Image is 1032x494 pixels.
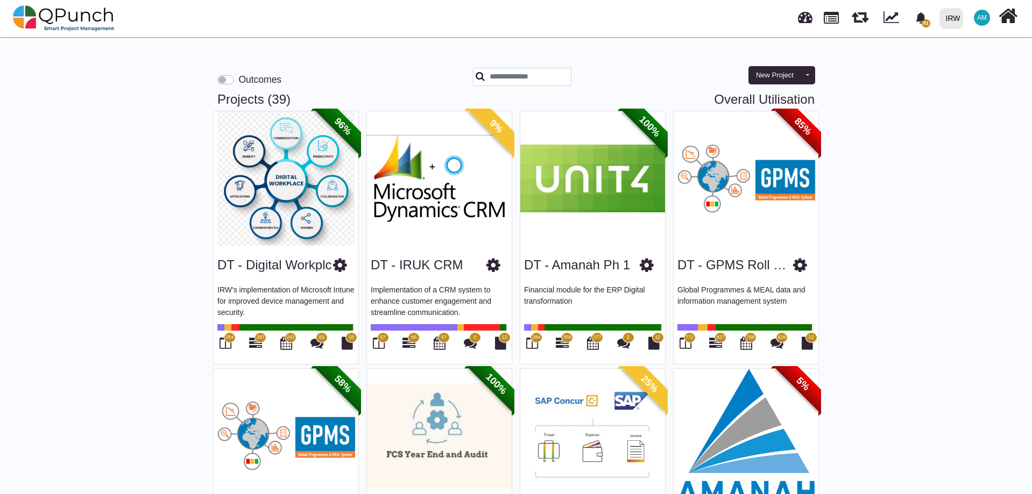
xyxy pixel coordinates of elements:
[466,97,526,156] span: 9%
[677,284,815,317] p: Global Programmes & MEAL data and information management system
[249,341,262,349] a: 297
[524,257,630,272] a: DT - Amanah Ph 1
[748,66,801,84] button: New Project
[773,354,833,414] span: 5%
[556,337,569,349] i: Gantt
[286,334,294,341] span: 243
[373,337,385,349] i: Board
[464,337,477,349] i: Punch Discussions
[313,97,373,156] span: 96%
[380,334,385,341] span: 57
[878,1,909,36] div: Dynamic Report
[411,334,416,341] span: 66
[473,334,476,341] span: 0
[777,334,786,341] span: 428
[935,1,967,36] a: IRW
[709,337,722,349] i: Gantt
[371,257,463,272] a: DT - IRUK CRM
[911,8,930,27] div: Notification
[967,1,996,35] a: AM
[217,92,815,108] h3: Projects (39)
[977,15,987,21] span: AM
[620,354,680,414] span: 25%
[220,337,231,349] i: Board
[13,2,115,34] img: qpunch-sp.fa6292f.png
[526,337,538,349] i: Board
[677,257,793,273] h3: DT - GPMS Roll out
[342,337,353,349] i: Document Library
[402,341,415,349] a: 66
[655,334,660,341] span: 12
[922,19,930,27] span: 81
[217,257,331,272] a: DT - Digital Workplc
[798,6,812,23] span: Dashboard
[593,334,601,341] span: 277
[563,334,571,341] span: 358
[709,341,722,349] a: 827
[677,257,794,272] a: DT - GPMS Roll out
[238,73,281,87] label: Outcomes
[740,337,752,349] i: Calendar
[466,354,526,414] span: 100%
[587,337,599,349] i: Calendar
[627,334,630,341] span: 2
[680,337,691,349] i: Board
[556,341,569,349] a: 358
[852,5,868,23] span: Releases
[313,354,373,414] span: 58%
[617,337,630,349] i: Punch Discussions
[371,284,508,317] p: Implementation of a CRM system to enhance customer engagement and streamline communication.
[495,337,506,349] i: Document Library
[717,334,725,341] span: 827
[217,284,355,317] p: IRW's implementation of Microsoft Intune for improved device management and security.
[915,12,927,24] svg: bell fill
[802,337,813,349] i: Document Library
[685,334,694,341] span: 772
[441,334,447,341] span: 57
[280,337,292,349] i: Calendar
[746,334,754,341] span: 766
[249,337,262,349] i: Gantt
[808,334,814,341] span: 12
[371,257,463,273] h3: DT - IRUK CRM
[501,334,507,341] span: 12
[974,10,990,26] span: Asad Malik
[524,284,661,317] p: Financial module for the ERP Digital transformation
[225,334,234,341] span: 254
[946,9,960,28] div: IRW
[773,97,833,156] span: 85%
[310,337,323,349] i: Punch Discussions
[524,257,630,273] h3: DT - Amanah Ph 1
[532,334,540,341] span: 284
[999,6,1017,26] i: Home
[319,334,324,341] span: 83
[620,97,680,156] span: 100%
[217,257,331,273] h3: DT - Digital Workplc
[909,1,935,34] a: bell fill81
[648,337,660,349] i: Document Library
[257,334,265,341] span: 297
[348,334,354,341] span: 18
[434,337,446,349] i: Calendar
[714,92,815,108] a: Overall Utilisation
[824,7,839,24] span: Projects
[771,337,783,349] i: Punch Discussions
[402,337,415,349] i: Gantt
